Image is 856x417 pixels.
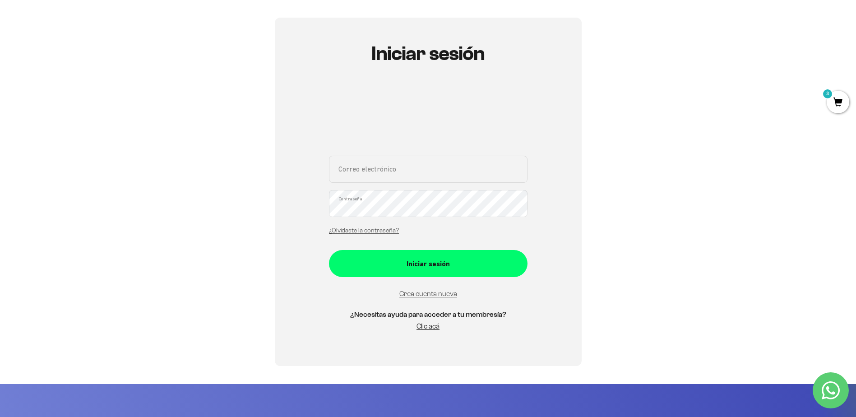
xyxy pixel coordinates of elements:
[329,91,527,145] iframe: Social Login Buttons
[329,43,527,65] h1: Iniciar sesión
[416,322,440,330] a: Clic acá
[329,227,399,234] a: ¿Olvidaste la contraseña?
[347,258,509,270] div: Iniciar sesión
[329,309,527,320] h5: ¿Necesitas ayuda para acceder a tu membresía?
[399,290,457,297] a: Crea cuenta nueva
[329,250,527,277] button: Iniciar sesión
[827,98,849,108] a: 3
[822,88,833,99] mark: 3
